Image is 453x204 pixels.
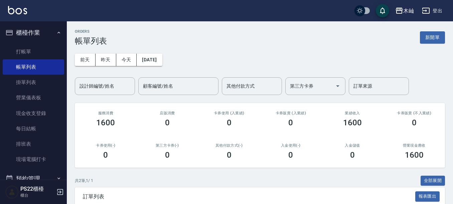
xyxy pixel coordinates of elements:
h3: 0 [288,118,293,127]
h2: 卡券販賣 (入業績) [268,111,314,115]
button: 預約管理 [3,170,64,187]
a: 現金收支登錄 [3,106,64,121]
button: 今天 [116,54,137,66]
h3: 0 [227,118,232,127]
button: 昨天 [96,54,116,66]
a: 每日結帳 [3,121,64,136]
button: 前天 [75,54,96,66]
h2: 卡券使用 (入業績) [206,111,252,115]
button: 櫃檯作業 [3,24,64,41]
button: 登出 [419,5,445,17]
h3: 1600 [96,118,115,127]
a: 現場電腦打卡 [3,152,64,167]
h3: 1600 [343,118,362,127]
a: 排班表 [3,136,64,152]
h3: 0 [103,150,108,160]
h2: 店販消費 [145,111,190,115]
button: [DATE] [137,54,162,66]
h2: 卡券使用(-) [83,143,129,148]
h5: PS22櫃檯 [20,186,54,192]
p: 共 2 筆, 1 / 1 [75,178,93,184]
span: 訂單列表 [83,193,415,200]
a: 打帳單 [3,44,64,59]
h2: 第三方卡券(-) [145,143,190,148]
h2: 卡券販賣 (不入業績) [391,111,437,115]
h3: 0 [227,150,232,160]
div: 木屾 [403,7,414,15]
p: 櫃台 [20,192,54,198]
a: 掛單列表 [3,75,64,90]
h2: 入金儲值 [330,143,375,148]
a: 營業儀表板 [3,90,64,105]
img: Logo [8,6,27,14]
button: 全部展開 [421,176,445,186]
h2: 入金使用(-) [268,143,314,148]
button: 新開單 [420,31,445,44]
button: save [376,4,389,17]
h3: 服務消費 [83,111,129,115]
a: 帳單列表 [3,59,64,75]
h2: 其他付款方式(-) [206,143,252,148]
h2: ORDERS [75,29,107,34]
img: Person [5,185,19,199]
h2: 業績收入 [330,111,375,115]
h3: 0 [165,150,170,160]
h3: 0 [165,118,170,127]
h3: 0 [288,150,293,160]
h3: 0 [350,150,355,160]
h3: 1600 [405,150,424,160]
a: 新開單 [420,34,445,40]
button: 木屾 [393,4,417,18]
a: 報表匯出 [415,193,440,199]
button: Open [332,81,343,91]
h3: 0 [412,118,417,127]
h3: 帳單列表 [75,36,107,46]
button: 報表匯出 [415,191,440,202]
h2: 營業現金應收 [391,143,437,148]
